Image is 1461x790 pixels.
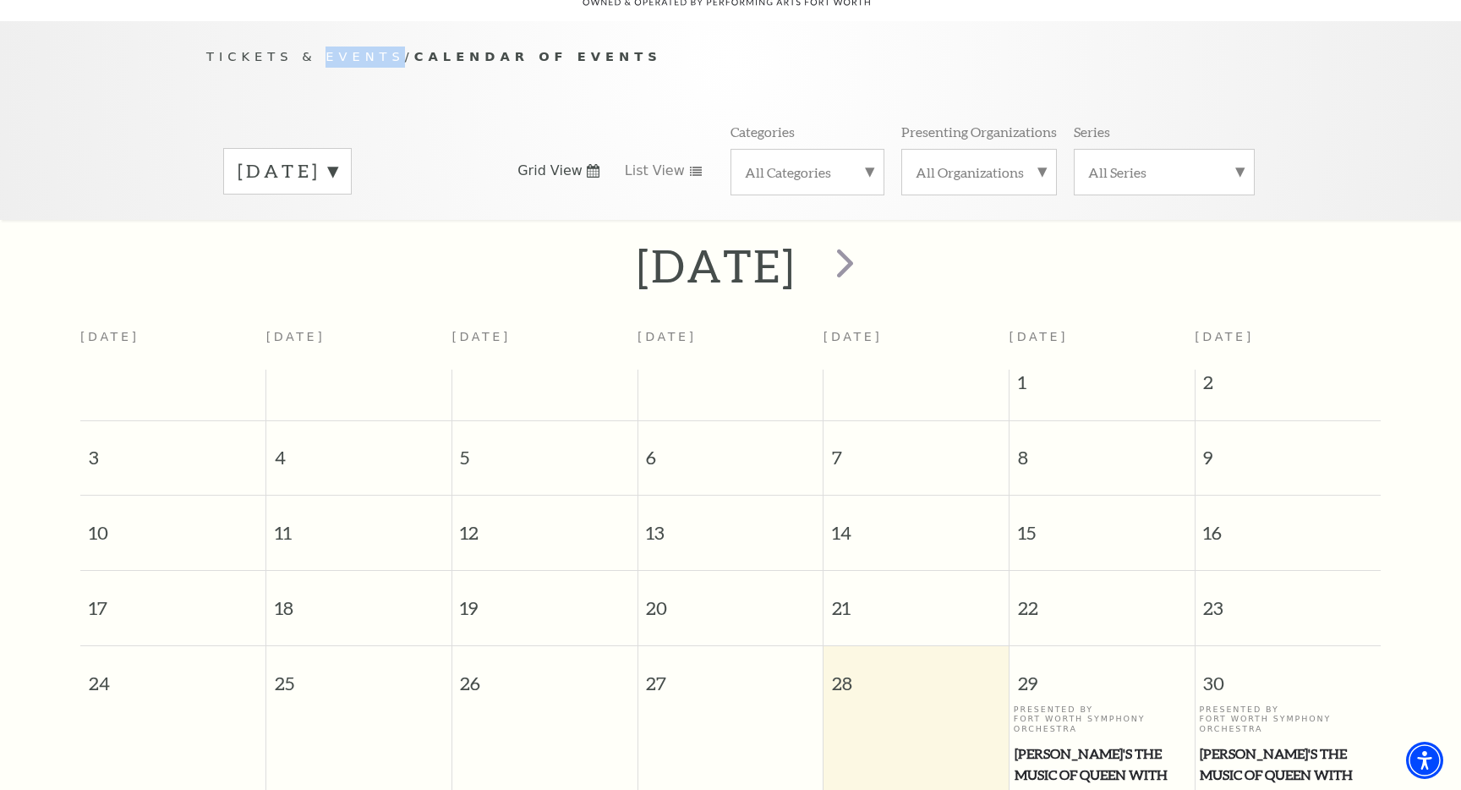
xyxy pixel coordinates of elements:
span: 30 [1196,646,1381,705]
p: Categories [730,123,795,140]
span: 11 [266,496,451,554]
span: 7 [824,421,1009,480]
span: 4 [266,421,451,480]
span: Grid View [517,162,583,180]
th: [DATE] [451,320,637,370]
span: 19 [452,571,637,629]
span: 8 [1010,421,1195,480]
th: [DATE] [824,320,1010,370]
span: 5 [452,421,637,480]
span: 21 [824,571,1009,629]
span: 1 [1010,370,1195,403]
span: 18 [266,571,451,629]
p: Presented By Fort Worth Symphony Orchestra [1014,705,1190,733]
span: [DATE] [1195,330,1254,343]
th: [DATE] [637,320,824,370]
label: All Series [1088,163,1240,181]
p: Presented By Fort Worth Symphony Orchestra [1199,705,1376,733]
label: All Organizations [916,163,1042,181]
span: [DATE] [1010,330,1069,343]
span: Tickets & Events [206,49,405,63]
span: 20 [638,571,824,629]
span: 6 [638,421,824,480]
span: 23 [1196,571,1381,629]
th: [DATE] [80,320,266,370]
span: 27 [638,646,824,705]
label: All Categories [745,163,870,181]
span: 25 [266,646,451,705]
p: Series [1074,123,1110,140]
span: 17 [80,571,265,629]
span: 24 [80,646,265,705]
span: Calendar of Events [414,49,662,63]
span: 3 [80,421,265,480]
span: 29 [1010,646,1195,705]
span: 12 [452,496,637,554]
span: 15 [1010,496,1195,554]
p: / [206,47,1255,68]
span: 13 [638,496,824,554]
button: next [813,236,874,296]
span: List View [625,162,685,180]
span: 26 [452,646,637,705]
span: 28 [824,646,1009,705]
th: [DATE] [266,320,452,370]
span: 14 [824,496,1009,554]
p: Presenting Organizations [901,123,1057,140]
h2: [DATE] [637,239,796,293]
span: 10 [80,496,265,554]
span: 9 [1196,421,1381,480]
label: [DATE] [238,158,337,184]
span: 22 [1010,571,1195,629]
div: Accessibility Menu [1406,742,1443,779]
span: 16 [1196,496,1381,554]
span: 2 [1196,370,1381,403]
